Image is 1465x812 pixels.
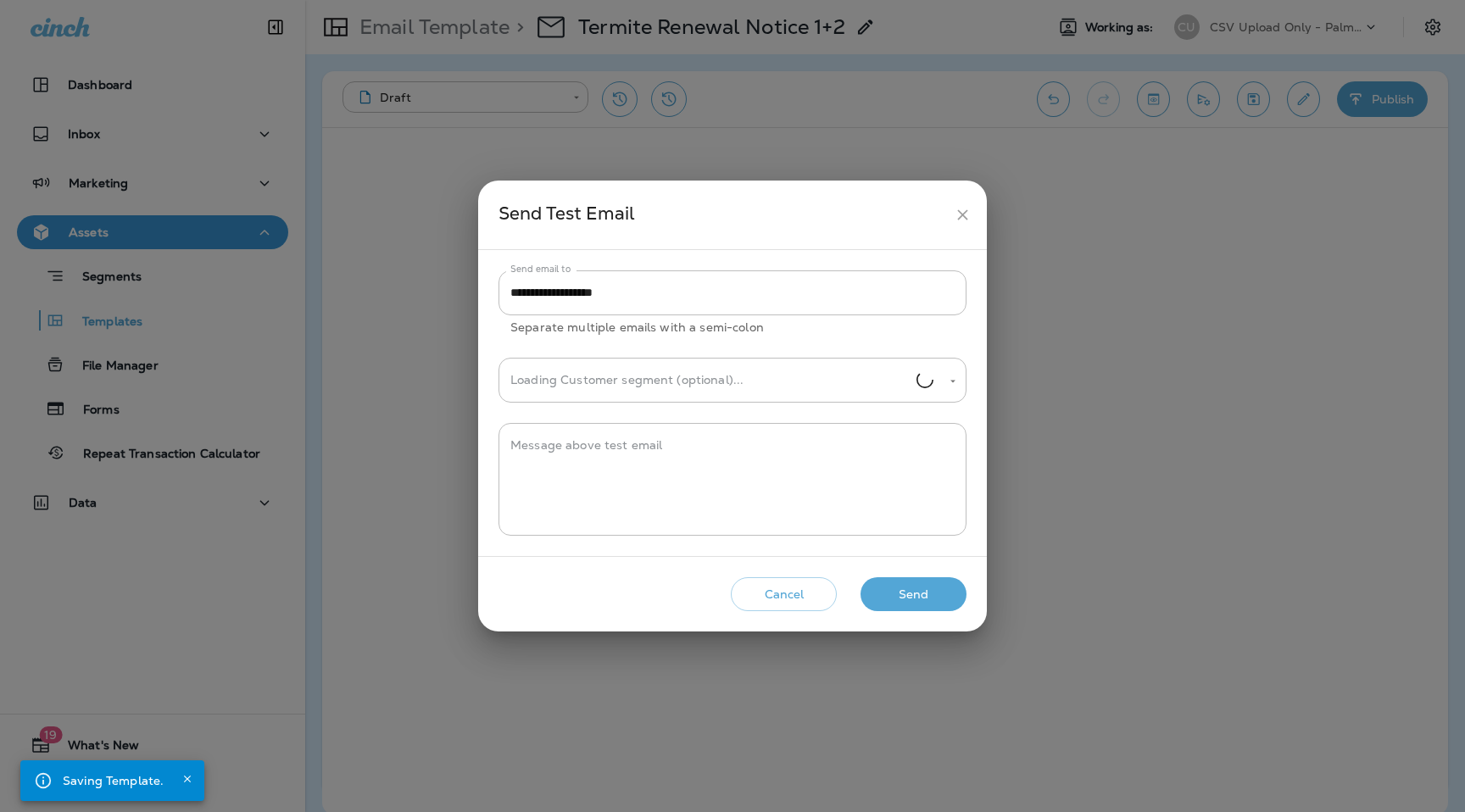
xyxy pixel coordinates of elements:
button: Open [945,374,961,389]
div: Saving Template. [63,765,164,796]
button: Close [177,769,198,789]
label: Send email to [510,263,571,275]
button: Send [861,577,966,612]
button: Cancel [731,577,837,612]
div: Send Test Email [499,199,947,231]
button: close [947,199,978,231]
p: Separate multiple emails with a semi-colon [510,318,955,337]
